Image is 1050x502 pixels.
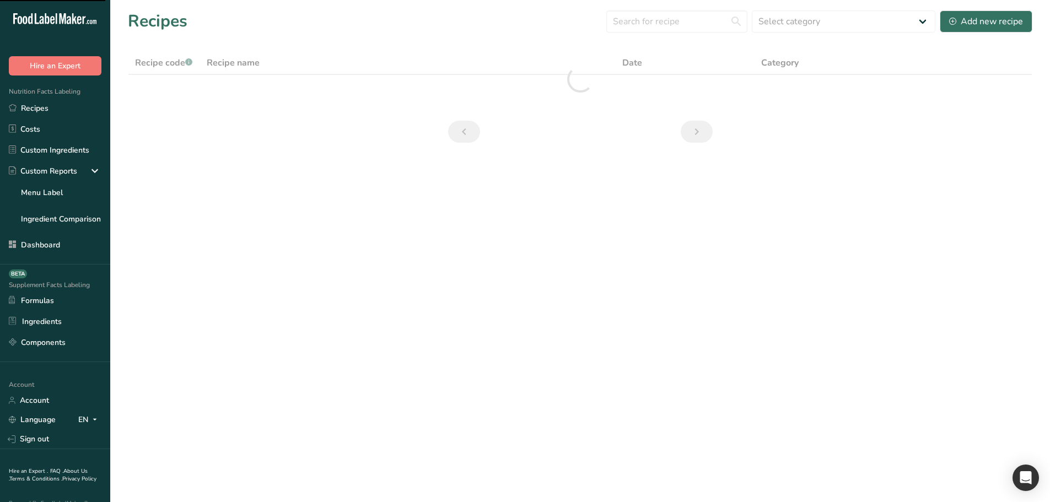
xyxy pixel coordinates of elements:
[9,410,56,429] a: Language
[128,9,187,34] h1: Recipes
[62,475,96,483] a: Privacy Policy
[940,10,1032,33] button: Add new recipe
[50,467,63,475] a: FAQ .
[9,56,101,75] button: Hire an Expert
[448,121,480,143] a: Previous page
[9,475,62,483] a: Terms & Conditions .
[9,269,27,278] div: BETA
[78,413,101,427] div: EN
[9,165,77,177] div: Custom Reports
[949,15,1023,28] div: Add new recipe
[681,121,713,143] a: Next page
[606,10,747,33] input: Search for recipe
[1013,465,1039,491] div: Open Intercom Messenger
[9,467,88,483] a: About Us .
[9,467,48,475] a: Hire an Expert .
